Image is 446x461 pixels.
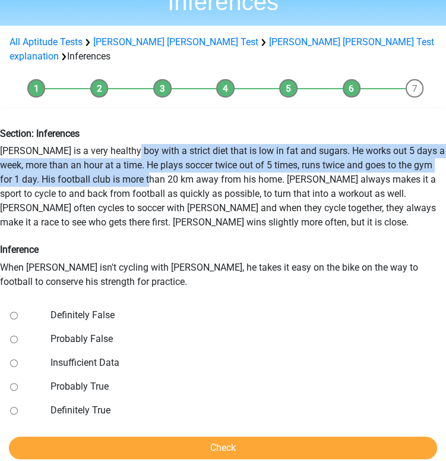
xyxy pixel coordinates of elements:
[50,356,432,370] label: Insufficient Data
[10,35,436,64] div: Inferences
[93,36,258,48] a: [PERSON_NAME] [PERSON_NAME] Test
[10,36,83,48] a: All Aptitude Tests
[50,380,432,394] label: Probably True
[50,403,432,418] label: Definitely True
[50,332,432,346] label: Probably False
[50,308,432,322] label: Definitely False
[9,437,437,459] input: Check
